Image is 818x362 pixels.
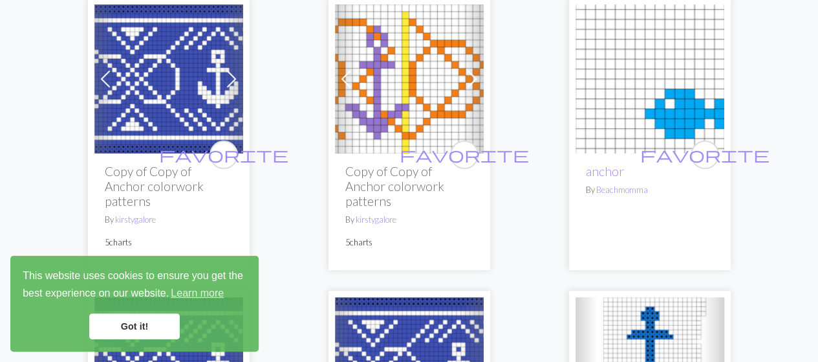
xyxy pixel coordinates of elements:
[105,164,233,209] h2: Copy of Copy of Anchor colorwork patterns
[596,185,648,195] a: Beachmomma
[89,313,180,339] a: dismiss cookie message
[640,144,770,164] span: favorite
[356,214,396,225] a: kirstygalore
[691,141,719,169] button: favourite
[94,5,243,153] img: fouled anchor redesign two panels
[400,142,529,168] i: favourite
[159,142,288,168] i: favourite
[576,5,724,153] img: anchor
[640,142,770,168] i: favourite
[10,256,259,352] div: cookieconsent
[576,71,724,84] a: anchor
[115,214,156,225] a: kirstygalore
[94,71,243,84] a: fouled anchor redesign two panels
[105,236,233,249] p: 5 charts
[400,144,529,164] span: favorite
[586,184,714,196] p: By
[586,164,624,179] a: anchor
[450,141,479,169] button: favourite
[335,5,484,153] img: fouled anchor two panels
[345,164,473,209] h2: Copy of Copy of Anchor colorwork patterns
[23,268,246,303] span: This website uses cookies to ensure you get the best experience on our website.
[335,71,484,84] a: fouled anchor two panels
[159,144,288,164] span: favorite
[345,236,473,249] p: 5 charts
[210,141,238,169] button: favourite
[169,284,226,303] a: learn more about cookies
[105,214,233,226] p: By
[345,214,473,226] p: By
